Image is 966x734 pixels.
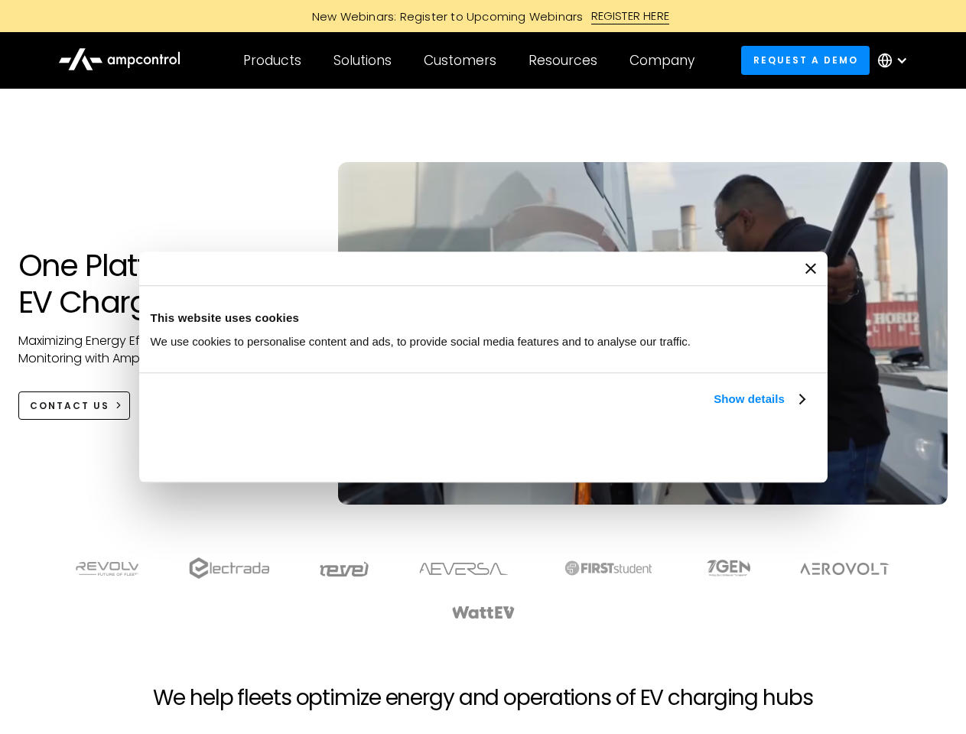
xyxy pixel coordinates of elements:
div: This website uses cookies [151,309,816,327]
h2: We help fleets optimize energy and operations of EV charging hubs [153,685,812,711]
div: Resources [529,52,597,69]
img: electrada logo [189,557,269,579]
div: Products [243,52,301,69]
div: New Webinars: Register to Upcoming Webinars [297,8,591,24]
span: We use cookies to personalise content and ads, to provide social media features and to analyse ou... [151,335,691,348]
img: Aerovolt Logo [799,563,890,575]
a: Show details [714,390,804,408]
div: CONTACT US [30,399,109,413]
div: Company [629,52,694,69]
div: Solutions [333,52,392,69]
div: Customers [424,52,496,69]
h1: One Platform for EV Charging Hubs [18,247,308,320]
a: New Webinars: Register to Upcoming WebinarsREGISTER HERE [139,8,828,24]
a: CONTACT US [18,391,131,420]
p: Maximizing Energy Efficiency, Uptime, and 24/7 Monitoring with Ampcontrol Solutions [18,333,308,367]
a: Request a demo [741,46,870,74]
div: REGISTER HERE [591,8,670,24]
button: Okay [590,426,810,470]
img: WattEV logo [451,606,516,619]
button: Close banner [805,263,816,274]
